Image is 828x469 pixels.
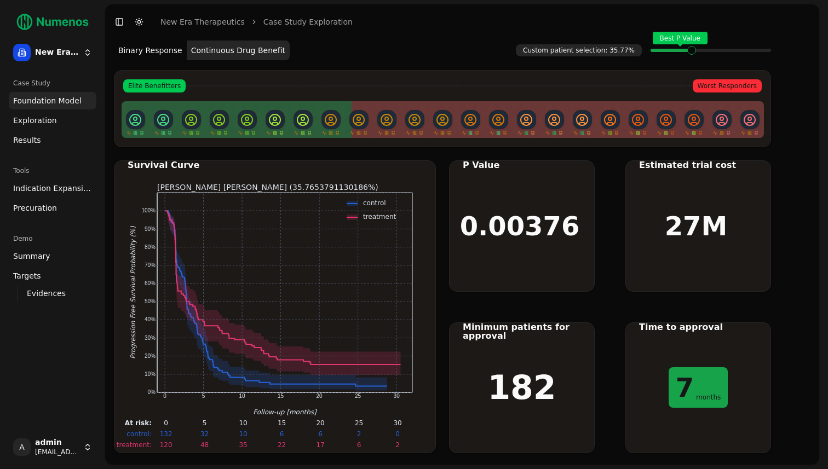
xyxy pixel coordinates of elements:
text: 40% [144,316,155,322]
text: treatment [363,213,396,221]
span: Elite Benefitters [123,79,186,92]
text: control [363,199,386,207]
span: Results [13,135,41,146]
span: Summary [13,251,50,262]
div: Survival Curve [128,161,422,170]
text: 80% [144,244,155,250]
button: Aadmin[EMAIL_ADDRESS] [9,434,96,460]
text: At risk: [124,419,151,427]
span: A [13,438,31,456]
h1: 182 [487,371,556,404]
span: Precuration [13,202,57,213]
text: 0 [395,430,400,438]
text: 120 [159,441,172,449]
span: Indication Expansion [13,183,92,194]
span: [EMAIL_ADDRESS] [35,448,79,456]
text: 90% [144,226,155,232]
a: New Era Therapeutics [160,16,245,27]
text: 25 [354,419,363,427]
div: Tools [9,162,96,180]
text: 10 [239,393,245,399]
span: Worst Responders [693,79,762,92]
span: months [696,394,721,401]
span: Custom patient selection: 35.77% [516,44,642,56]
span: Evidences [27,288,66,299]
text: 32 [200,430,208,438]
a: Results [9,131,96,149]
text: 30% [144,335,155,341]
span: Targets [13,270,41,281]
text: 30 [393,393,400,399]
span: New Era Therapeutics [35,48,79,57]
text: 30 [393,419,401,427]
button: Toggle Sidebar [112,14,127,30]
a: Evidences [22,286,83,301]
a: Indication Expansion [9,180,96,197]
button: Binary Response [114,40,187,60]
text: treatment: [116,441,151,449]
a: Case Study Exploration [263,16,353,27]
text: 10 [239,419,247,427]
h1: 7 [676,374,694,401]
text: [PERSON_NAME] [PERSON_NAME] (35.7653791130186%) [157,183,378,192]
a: Exploration [9,112,96,129]
text: 0 [163,393,166,399]
text: 132 [159,430,172,438]
text: control: [127,430,152,438]
img: Numenos [9,9,96,35]
text: 0 [164,419,168,427]
text: 0% [147,389,156,395]
div: Case Study [9,74,96,92]
text: Follow-up [months] [253,408,317,416]
a: Targets [9,267,96,285]
text: 22 [277,441,285,449]
text: 20 [316,419,324,427]
button: Toggle Dark Mode [131,14,147,30]
span: Exploration [13,115,57,126]
a: Foundation Model [9,92,96,109]
text: 20 [316,393,323,399]
h1: 27M [665,213,728,239]
text: 70% [144,262,155,268]
text: 60% [144,280,155,286]
span: Foundation Model [13,95,82,106]
a: Precuration [9,199,96,217]
text: 25 [355,393,361,399]
button: New Era Therapeutics [9,39,96,66]
text: 2 [357,430,361,438]
button: Continuous Drug Benefit [187,40,290,60]
text: 15 [277,419,285,427]
text: 100% [141,207,156,213]
h1: 0.00376 [460,213,580,239]
text: 6 [318,430,323,438]
a: Summary [9,247,96,265]
text: 5 [202,419,206,427]
text: Progression Free Survival Probability (%) [129,226,137,359]
div: Demo [9,230,96,247]
text: 20% [144,353,155,359]
text: 10% [144,371,155,377]
text: 35 [239,441,247,449]
text: 2 [395,441,400,449]
text: 10 [239,430,247,438]
text: 15 [278,393,284,399]
text: 17 [316,441,324,449]
span: Best P Value [653,32,708,44]
text: 48 [200,441,208,449]
text: 6 [357,441,361,449]
nav: breadcrumb [160,16,353,27]
text: 5 [202,393,205,399]
text: 50% [144,298,155,304]
text: 6 [279,430,284,438]
span: admin [35,438,79,448]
